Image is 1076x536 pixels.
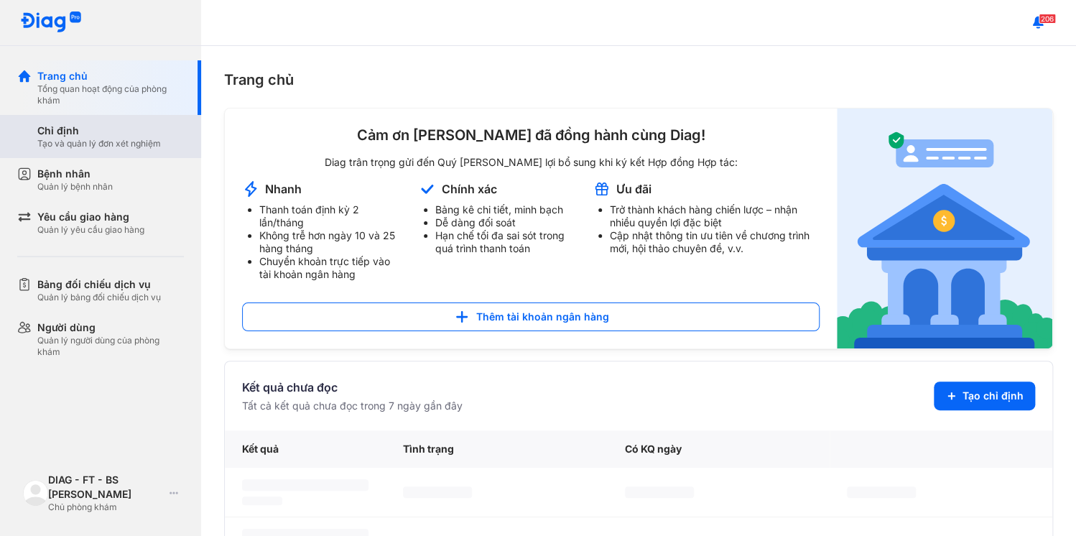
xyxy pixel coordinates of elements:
[37,335,184,358] div: Quản lý người dùng của phòng khám
[20,11,82,34] img: logo
[37,181,113,193] div: Quản lý bệnh nhân
[1039,14,1056,24] span: 206
[37,277,161,292] div: Bảng đối chiếu dịch vụ
[608,430,830,468] div: Có KQ ngày
[847,486,916,498] span: ‌
[224,69,1053,91] div: Trang chủ
[37,224,144,236] div: Quản lý yêu cầu giao hàng
[37,320,184,335] div: Người dùng
[934,382,1035,410] button: Tạo chỉ định
[625,486,694,498] span: ‌
[963,389,1024,403] span: Tạo chỉ định
[37,83,184,106] div: Tổng quan hoạt động của phòng khám
[242,180,259,198] img: account-announcement
[837,108,1052,348] img: account-announcement
[37,124,161,138] div: Chỉ định
[386,430,608,468] div: Tình trạng
[242,399,463,413] div: Tất cả kết quả chưa đọc trong 7 ngày gần đây
[435,203,575,216] li: Bảng kê chi tiết, minh bạch
[37,292,161,303] div: Quản lý bảng đối chiếu dịch vụ
[616,181,651,197] div: Ưu đãi
[242,302,820,331] button: Thêm tài khoản ngân hàng
[610,229,820,255] li: Cập nhật thông tin ưu tiên về chương trình mới, hội thảo chuyên đề, v.v.
[242,496,282,505] span: ‌
[23,480,48,505] img: logo
[435,229,575,255] li: Hạn chế tối đa sai sót trong quá trình thanh toán
[403,486,472,498] span: ‌
[418,180,436,198] img: account-announcement
[259,255,401,281] li: Chuyển khoản trực tiếp vào tài khoản ngân hàng
[48,473,164,502] div: DIAG - FT - BS [PERSON_NAME]
[37,210,144,224] div: Yêu cầu giao hàng
[265,181,302,197] div: Nhanh
[259,229,401,255] li: Không trễ hơn ngày 10 và 25 hàng tháng
[48,502,164,513] div: Chủ phòng khám
[442,181,497,197] div: Chính xác
[259,203,401,229] li: Thanh toán định kỳ 2 lần/tháng
[37,69,184,83] div: Trang chủ
[242,156,820,169] div: Diag trân trọng gửi đến Quý [PERSON_NAME] lợi bổ sung khi ký kết Hợp đồng Hợp tác:
[37,138,161,149] div: Tạo và quản lý đơn xét nghiệm
[242,479,368,491] span: ‌
[242,126,820,144] div: Cảm ơn [PERSON_NAME] đã đồng hành cùng Diag!
[225,430,386,468] div: Kết quả
[37,167,113,181] div: Bệnh nhân
[593,180,611,198] img: account-announcement
[242,379,463,396] div: Kết quả chưa đọc
[610,203,820,229] li: Trở thành khách hàng chiến lược – nhận nhiều quyền lợi đặc biệt
[435,216,575,229] li: Dễ dàng đối soát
